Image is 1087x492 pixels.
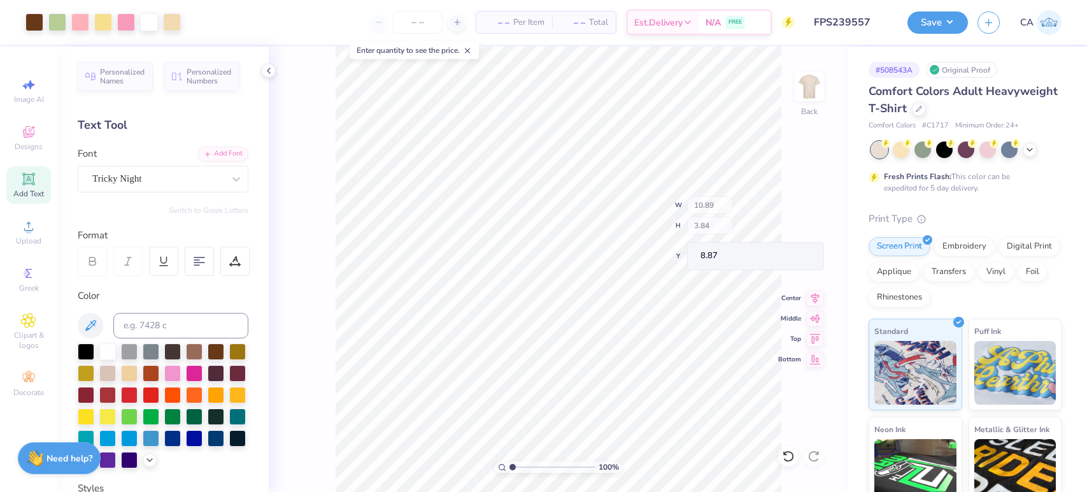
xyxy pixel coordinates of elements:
div: Screen Print [869,237,930,256]
div: Format [78,228,250,243]
div: Original Proof [926,62,997,78]
span: Middle [778,314,801,323]
span: Designs [15,141,43,152]
img: Back [797,74,822,99]
span: Neon Ink [874,423,906,436]
span: Comfort Colors Adult Heavyweight T-Shirt [869,83,1058,116]
span: Decorate [13,387,44,398]
label: Font [78,147,97,161]
strong: Fresh Prints Flash: [884,171,951,182]
span: Center [778,294,801,303]
div: Text Tool [78,117,248,134]
strong: Need help? [46,452,92,465]
span: Bottom [778,355,801,364]
img: Puff Ink [974,341,1056,405]
span: Add Text [13,189,44,199]
span: Personalized Names [100,68,145,85]
span: N/A [706,16,721,29]
div: This color can be expedited for 5 day delivery. [884,171,1041,194]
div: Rhinestones [869,288,930,307]
span: Minimum Order: 24 + [955,120,1019,131]
span: FREE [728,18,742,27]
div: Back [801,106,818,117]
input: Untitled Design [804,10,898,35]
span: Puff Ink [974,324,1001,338]
span: Per Item [513,16,544,29]
img: Chollene Anne Aranda [1037,10,1062,35]
input: e.g. 7428 c [113,313,248,338]
div: Digital Print [998,237,1060,256]
div: Transfers [923,263,974,282]
div: Foil [1018,263,1048,282]
button: Switch to Greek Letters [169,205,248,215]
span: Image AI [14,94,44,105]
span: Personalized Numbers [187,68,232,85]
div: Print Type [869,212,1062,226]
span: Standard [874,324,908,338]
div: # 508543A [869,62,920,78]
div: Embroidery [934,237,995,256]
input: – – [393,11,443,34]
span: Metallic & Glitter Ink [974,423,1049,436]
span: # C1717 [922,120,949,131]
div: Enter quantity to see the price. [350,41,479,59]
img: Standard [874,341,956,405]
button: Save [907,11,968,34]
div: Applique [869,263,920,282]
span: 100 % [599,461,619,473]
span: Greek [19,283,39,293]
span: Comfort Colors [869,120,916,131]
div: Vinyl [978,263,1014,282]
span: Clipart & logos [6,330,51,351]
span: CA [1020,15,1034,30]
a: CA [1020,10,1062,35]
span: – – [560,16,585,29]
span: Est. Delivery [634,16,683,29]
span: Upload [16,236,41,246]
span: – – [484,16,509,29]
span: Top [778,335,801,344]
div: Color [78,289,248,303]
span: Total [589,16,608,29]
div: Add Font [198,147,248,161]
